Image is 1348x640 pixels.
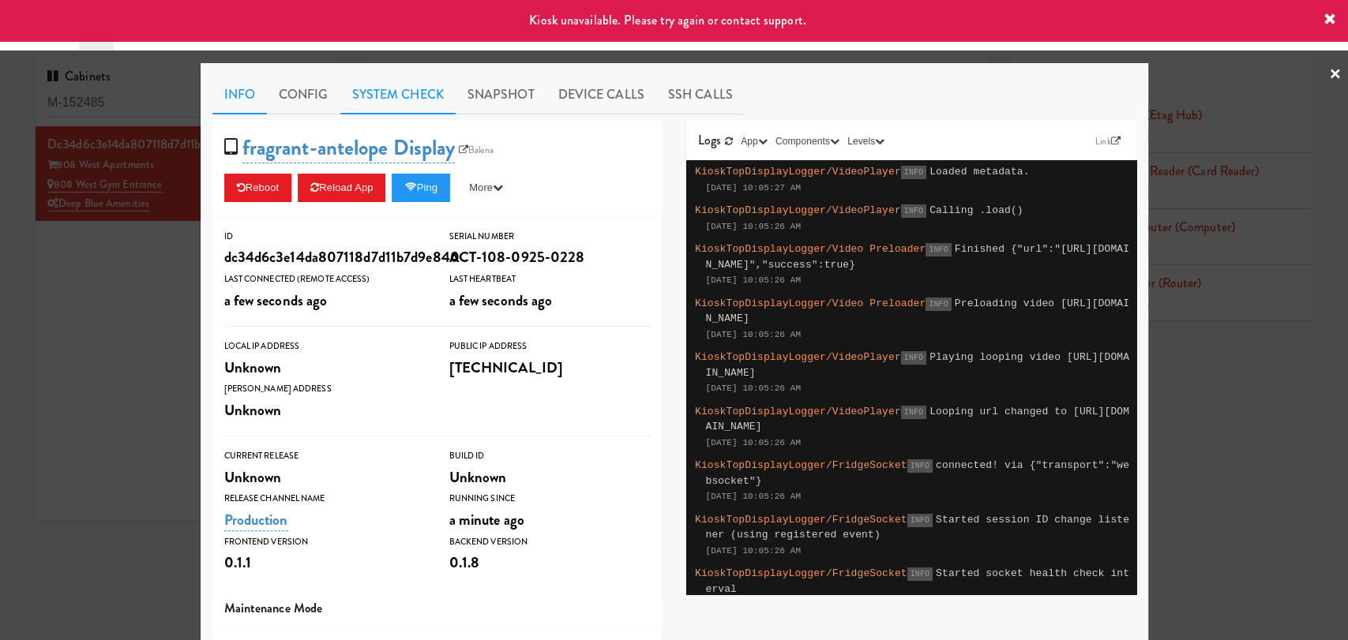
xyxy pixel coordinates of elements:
[529,11,806,29] span: Kiosk unavailable. Please try again or contact support.
[926,243,951,256] span: INFO
[706,492,802,501] span: [DATE] 10:05:26 AM
[929,204,1023,216] span: Calling .load()
[392,174,450,202] button: Ping
[298,174,385,202] button: Reload App
[546,75,656,114] a: Device Calls
[901,351,926,365] span: INFO
[224,354,426,381] div: Unknown
[907,567,933,581] span: INFO
[456,174,516,202] button: More
[224,229,426,245] div: ID
[449,290,553,311] span: a few seconds ago
[695,204,901,216] span: KioskTopDisplayLogger/VideoPlayer
[1329,51,1342,99] a: ×
[706,351,1130,379] span: Playing looping video [URL][DOMAIN_NAME]
[843,133,888,149] button: Levels
[224,339,426,354] div: Local IP Address
[695,298,926,309] span: KioskTopDisplayLogger/Video Preloader
[449,354,651,381] div: [TECHNICAL_ID]
[706,459,1130,487] span: connected! via {"transport":"websocket"}
[224,271,426,287] div: Last Connected (Remote Access)
[449,448,651,464] div: Build Id
[1091,133,1125,149] a: Link
[695,166,901,178] span: KioskTopDisplayLogger/VideoPlayer
[224,549,426,576] div: 0.1.1
[901,204,926,218] span: INFO
[737,133,772,149] button: App
[698,131,721,149] span: Logs
[929,166,1029,178] span: Loaded metadata.
[224,464,426,491] div: Unknown
[449,271,651,287] div: Last Heartbeat
[449,244,651,271] div: ACT-108-0925-0228
[449,229,651,245] div: Serial Number
[706,222,802,231] span: [DATE] 10:05:26 AM
[224,290,328,311] span: a few seconds ago
[772,133,843,149] button: Components
[706,546,802,556] span: [DATE] 10:05:26 AM
[224,244,426,271] div: dc34d6c3e14da807118d7d11b7d9e840
[449,464,651,491] div: Unknown
[267,75,340,114] a: Config
[926,298,951,311] span: INFO
[224,534,426,550] div: Frontend Version
[449,549,651,576] div: 0.1.8
[706,183,802,193] span: [DATE] 10:05:27 AM
[695,567,907,579] span: KioskTopDisplayLogger/FridgeSocket
[907,459,933,473] span: INFO
[706,243,1130,271] span: Finished {"url":"[URL][DOMAIN_NAME]","success":true}
[212,75,267,114] a: Info
[224,509,288,531] a: Production
[224,174,292,202] button: Reboot
[242,133,456,163] a: fragrant-antelope Display
[695,406,901,417] span: KioskTopDisplayLogger/VideoPlayer
[449,491,651,507] div: Running Since
[224,381,426,397] div: [PERSON_NAME] Address
[695,459,907,471] span: KioskTopDisplayLogger/FridgeSocket
[449,339,651,354] div: Public IP Address
[706,384,802,393] span: [DATE] 10:05:26 AM
[656,75,745,114] a: SSH Calls
[901,406,926,419] span: INFO
[901,166,926,179] span: INFO
[695,243,926,255] span: KioskTopDisplayLogger/Video Preloader
[449,534,651,550] div: Backend Version
[224,397,426,424] div: Unknown
[706,330,802,339] span: [DATE] 10:05:26 AM
[224,491,426,507] div: Release Channel Name
[224,448,426,464] div: Current Release
[224,599,323,617] span: Maintenance Mode
[706,438,802,447] span: [DATE] 10:05:26 AM
[695,351,901,363] span: KioskTopDisplayLogger/VideoPlayer
[706,275,802,285] span: [DATE] 10:05:26 AM
[340,75,456,114] a: System Check
[456,75,546,114] a: Snapshot
[695,514,907,526] span: KioskTopDisplayLogger/FridgeSocket
[455,142,498,158] a: Balena
[907,514,933,527] span: INFO
[449,509,524,530] span: a minute ago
